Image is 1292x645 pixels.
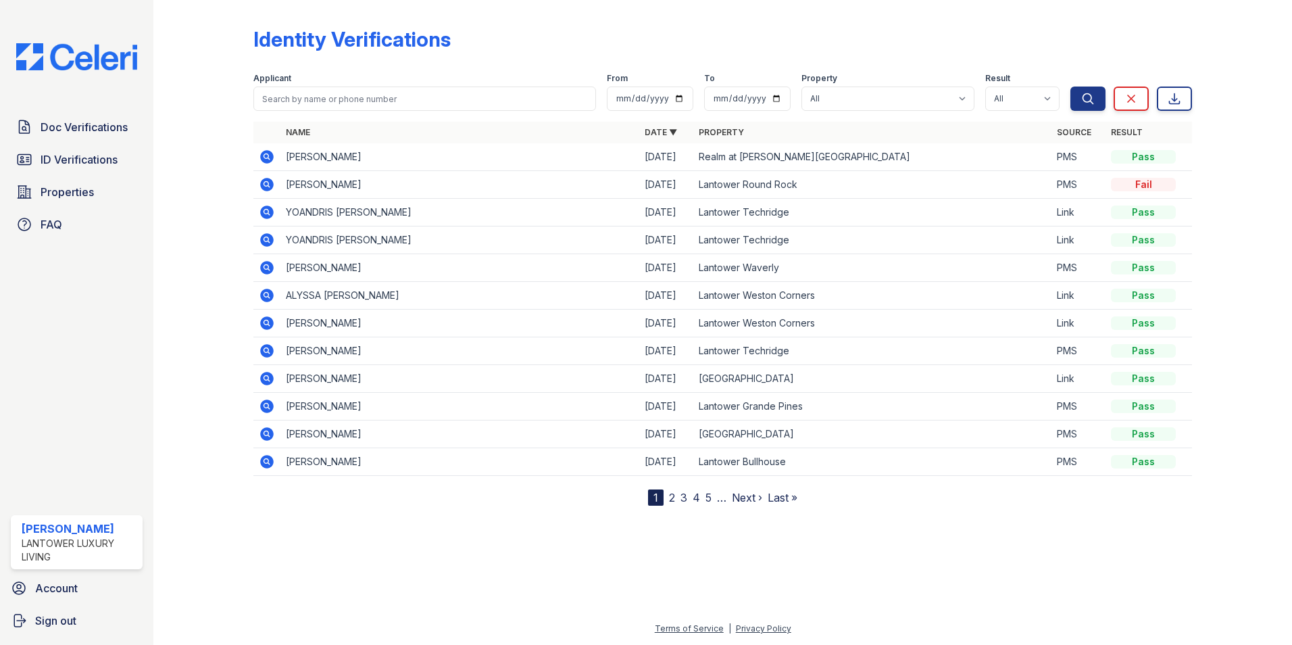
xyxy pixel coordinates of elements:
td: [DATE] [639,448,693,476]
div: Pass [1111,316,1176,330]
td: YOANDRIS [PERSON_NAME] [280,226,639,254]
a: Privacy Policy [736,623,791,634]
td: Lantower Techridge [693,226,1052,254]
td: [DATE] [639,282,693,310]
div: Pass [1111,455,1176,469]
div: Pass [1111,344,1176,358]
td: Link [1051,199,1105,226]
td: PMS [1051,171,1105,199]
a: Property [699,127,744,137]
td: [DATE] [639,171,693,199]
div: Pass [1111,427,1176,441]
a: Last » [768,491,797,504]
td: [PERSON_NAME] [280,171,639,199]
td: Lantower Weston Corners [693,282,1052,310]
td: [DATE] [639,393,693,421]
td: [GEOGRAPHIC_DATA] [693,365,1052,393]
td: [DATE] [639,365,693,393]
a: Source [1057,127,1091,137]
td: [PERSON_NAME] [280,393,639,421]
div: Pass [1111,400,1176,413]
a: Properties [11,178,143,206]
a: Terms of Service [655,623,724,634]
td: [DATE] [639,310,693,337]
td: Lantower Bullhouse [693,448,1052,476]
td: [PERSON_NAME] [280,421,639,448]
td: PMS [1051,448,1105,476]
td: [PERSON_NAME] [280,365,639,393]
div: Lantower Luxury Living [22,537,137,564]
a: Next › [732,491,762,504]
span: Doc Verifications [41,119,128,135]
div: Pass [1111,206,1176,219]
div: Pass [1111,372,1176,385]
a: Account [5,575,148,602]
td: Lantower Weston Corners [693,310,1052,337]
span: ID Verifications [41,151,118,168]
a: Name [286,127,310,137]
label: Result [985,73,1010,84]
a: Doc Verifications [11,114,143,141]
div: [PERSON_NAME] [22,521,137,537]
td: Link [1051,226,1105,254]
td: Lantower Waverly [693,254,1052,282]
td: Lantower Round Rock [693,171,1052,199]
div: 1 [648,489,664,506]
div: Pass [1111,289,1176,302]
td: [PERSON_NAME] [280,310,639,337]
div: Pass [1111,150,1176,164]
span: Account [35,580,78,596]
span: … [717,489,726,506]
span: FAQ [41,216,62,233]
td: [DATE] [639,421,693,448]
td: [PERSON_NAME] [280,448,639,476]
td: Link [1051,310,1105,337]
a: 3 [680,491,687,504]
td: [GEOGRAPHIC_DATA] [693,421,1052,448]
td: [PERSON_NAME] [280,337,639,365]
td: Link [1051,365,1105,393]
a: ID Verifications [11,146,143,173]
div: Identity Verifications [253,27,451,51]
div: Fail [1111,178,1176,191]
td: [DATE] [639,254,693,282]
td: PMS [1051,421,1105,448]
a: 2 [669,491,675,504]
td: Link [1051,282,1105,310]
img: CE_Logo_Blue-a8612792a0a2168367f1c8372b55b34899dd931a85d93a1a3d3e32e68fde9ad4.png [5,43,148,70]
td: [PERSON_NAME] [280,254,639,282]
td: ALYSSA [PERSON_NAME] [280,282,639,310]
td: Realm at [PERSON_NAME][GEOGRAPHIC_DATA] [693,143,1052,171]
td: [DATE] [639,199,693,226]
a: 5 [705,491,712,504]
td: YOANDRIS [PERSON_NAME] [280,199,639,226]
label: To [704,73,715,84]
td: PMS [1051,337,1105,365]
a: 4 [693,491,700,504]
td: Lantower Techridge [693,337,1052,365]
a: Sign out [5,607,148,634]
td: Lantower Techridge [693,199,1052,226]
span: Properties [41,184,94,200]
a: Date ▼ [645,127,677,137]
div: Pass [1111,233,1176,247]
div: | [728,623,731,634]
td: [DATE] [639,337,693,365]
td: [DATE] [639,143,693,171]
td: [PERSON_NAME] [280,143,639,171]
td: PMS [1051,143,1105,171]
div: Pass [1111,261,1176,274]
a: FAQ [11,211,143,238]
td: PMS [1051,393,1105,421]
label: Property [801,73,837,84]
td: PMS [1051,254,1105,282]
label: Applicant [253,73,291,84]
input: Search by name or phone number [253,87,596,111]
a: Result [1111,127,1143,137]
td: Lantower Grande Pines [693,393,1052,421]
label: From [607,73,628,84]
span: Sign out [35,613,76,629]
td: [DATE] [639,226,693,254]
